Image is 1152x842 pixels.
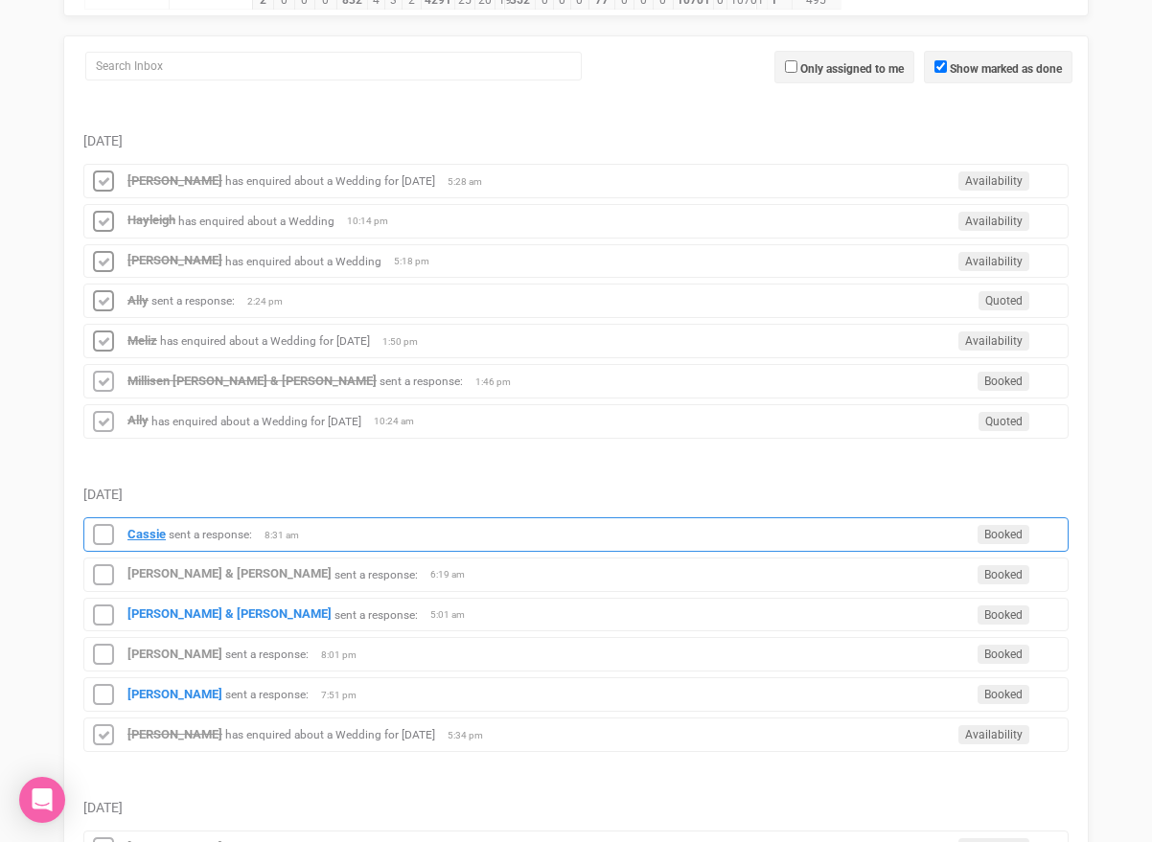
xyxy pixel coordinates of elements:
[85,52,582,80] input: Search Inbox
[225,728,435,741] small: has enquired about a Wedding for [DATE]
[950,60,1062,78] label: Show marked as done
[958,331,1029,351] span: Availability
[978,565,1029,584] span: Booked
[979,291,1029,310] span: Quoted
[225,688,309,701] small: sent a response:
[448,729,495,742] span: 5:34 pm
[958,171,1029,191] span: Availability
[127,527,166,541] a: Cassie
[247,295,295,308] span: 2:24 pm
[127,293,149,307] a: Ally
[430,608,478,622] span: 5:01 am
[978,645,1029,664] span: Booked
[394,255,442,268] span: 5:18 pm
[127,413,149,427] a: Ally
[321,649,369,662] span: 8:01 pm
[151,414,361,427] small: has enquired about a Wedding for [DATE]
[169,528,252,541] small: sent a response:
[265,529,312,542] span: 8:31 am
[380,375,463,388] small: sent a response:
[958,725,1029,744] span: Availability
[347,215,395,228] span: 10:14 pm
[978,605,1029,625] span: Booked
[151,294,235,307] small: sent a response:
[225,254,381,267] small: has enquired about a Wedding
[127,333,157,348] a: Meliz
[475,375,523,389] span: 1:46 pm
[83,801,1069,815] h5: [DATE]
[979,412,1029,431] span: Quoted
[127,606,332,621] a: [PERSON_NAME] & [PERSON_NAME]
[225,648,309,661] small: sent a response:
[800,60,904,78] label: Only assigned to me
[978,525,1029,544] span: Booked
[978,685,1029,704] span: Booked
[430,568,478,581] span: 6:19 am
[958,252,1029,271] span: Availability
[127,173,222,188] a: [PERSON_NAME]
[127,213,175,227] a: Hayleigh
[127,374,377,388] a: Millisen [PERSON_NAME] & [PERSON_NAME]
[382,335,430,349] span: 1:50 pm
[127,566,332,580] a: [PERSON_NAME] & [PERSON_NAME]
[127,647,222,661] a: [PERSON_NAME]
[83,134,1069,148] h5: [DATE]
[225,174,435,188] small: has enquired about a Wedding for [DATE]
[374,415,422,428] span: 10:24 am
[321,689,369,702] span: 7:51 pm
[19,777,65,823] div: Open Intercom Messenger
[127,687,222,701] a: [PERSON_NAME]
[958,212,1029,231] span: Availability
[178,214,334,227] small: has enquired about a Wedding
[334,607,418,621] small: sent a response:
[160,334,370,348] small: has enquired about a Wedding for [DATE]
[127,727,222,741] a: [PERSON_NAME]
[83,488,1069,502] h5: [DATE]
[448,175,495,189] span: 5:28 am
[127,253,222,267] a: [PERSON_NAME]
[334,567,418,580] small: sent a response:
[978,372,1029,391] span: Booked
